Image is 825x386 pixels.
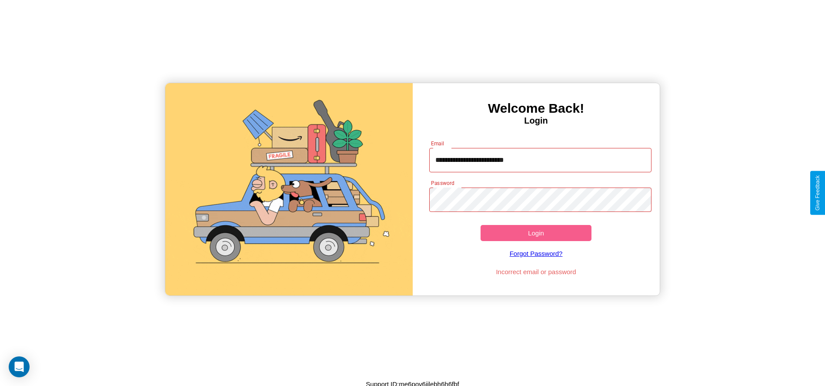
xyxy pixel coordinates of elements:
p: Incorrect email or password [425,266,647,278]
img: gif [165,83,412,295]
a: Forgot Password? [425,241,647,266]
h4: Login [413,116,660,126]
h3: Welcome Back! [413,101,660,116]
div: Open Intercom Messenger [9,356,30,377]
button: Login [481,225,592,241]
label: Password [431,179,454,187]
div: Give Feedback [815,175,821,211]
label: Email [431,140,444,147]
